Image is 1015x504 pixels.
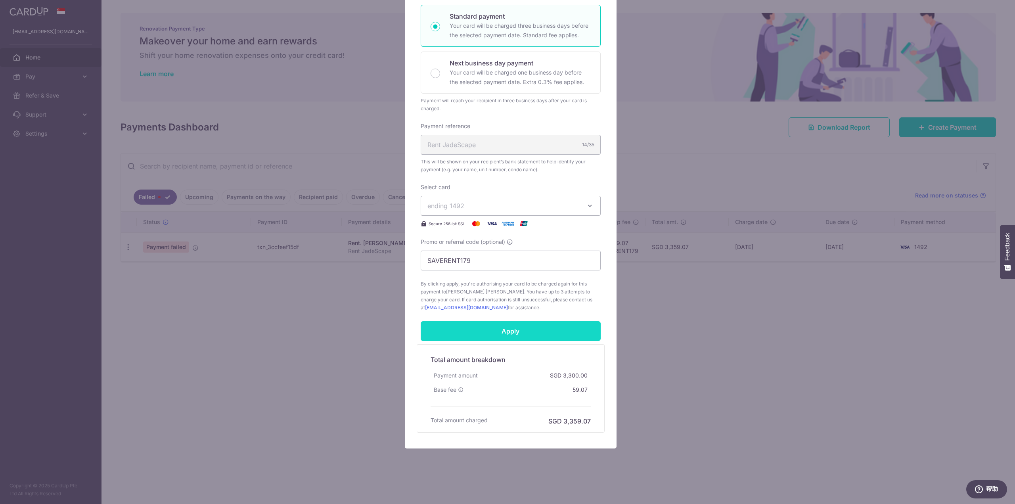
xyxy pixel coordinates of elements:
span: By clicking apply, you're authorising your card to be charged again for this payment to . You hav... [421,280,601,312]
input: Apply [421,321,601,341]
span: Feedback [1004,233,1011,261]
p: Your card will be charged one business day before the selected payment date. Extra 0.3% fee applies. [450,68,591,87]
span: This will be shown on your recipient’s bank statement to help identify your payment (e.g. your na... [421,158,601,174]
a: [EMAIL_ADDRESS][DOMAIN_NAME] [425,305,508,310]
img: UnionPay [516,219,532,228]
div: 59.07 [569,383,591,397]
span: ending 1492 [427,202,464,210]
div: 14/35 [582,141,594,149]
button: ending 1492 [421,196,601,216]
span: [PERSON_NAME] [PERSON_NAME] [446,289,524,295]
p: Your card will be charged three business days before the selected payment date. Standard fee appl... [450,21,591,40]
h5: Total amount breakdown [431,355,591,364]
label: Payment reference [421,122,470,130]
span: Base fee [434,386,456,394]
img: Visa [484,219,500,228]
label: Select card [421,183,450,191]
p: Next business day payment [450,58,591,68]
img: American Express [500,219,516,228]
div: Payment amount [431,368,481,383]
h6: SGD 3,359.07 [548,416,591,426]
button: Feedback - Show survey [1000,225,1015,279]
span: Secure 256-bit SSL [429,220,465,227]
iframe: 打开一个小组件，您可以在其中找到更多信息 [966,480,1007,500]
img: Mastercard [468,219,484,228]
div: SGD 3,300.00 [547,368,591,383]
div: Payment will reach your recipient in three business days after your card is charged. [421,97,601,113]
span: Promo or referral code (optional) [421,238,505,246]
h6: Total amount charged [431,416,488,424]
p: Standard payment [450,11,591,21]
